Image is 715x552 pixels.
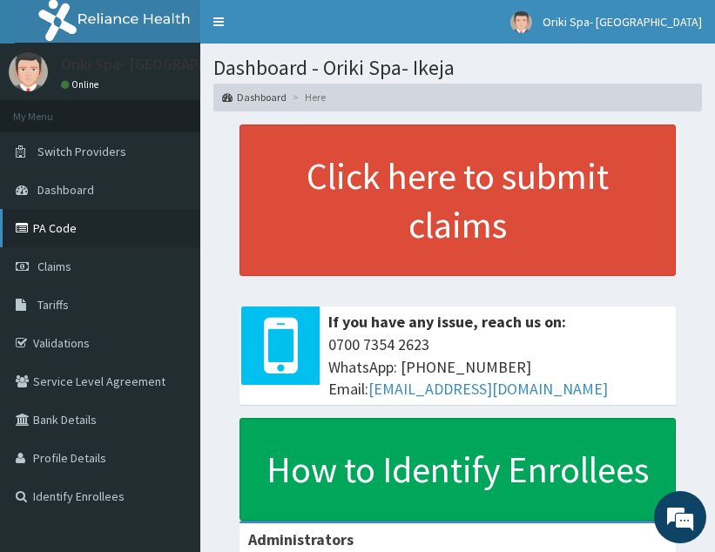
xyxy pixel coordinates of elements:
span: Oriki Spa- [GEOGRAPHIC_DATA] [543,14,702,30]
a: How to Identify Enrollees [239,418,676,521]
b: Administrators [248,529,354,549]
a: [EMAIL_ADDRESS][DOMAIN_NAME] [368,379,608,399]
span: Dashboard [37,182,94,198]
h1: Dashboard - Oriki Spa- Ikeja [213,57,702,79]
p: Oriki Spa- [GEOGRAPHIC_DATA] [61,57,273,72]
span: Claims [37,259,71,274]
a: Click here to submit claims [239,125,676,276]
li: Here [288,90,326,104]
b: If you have any issue, reach us on: [328,312,566,332]
span: Switch Providers [37,144,126,159]
img: User Image [510,11,532,33]
img: User Image [9,52,48,91]
a: Online [61,78,103,91]
span: 0700 7354 2623 WhatsApp: [PHONE_NUMBER] Email: [328,333,667,401]
span: Tariffs [37,297,69,313]
a: Dashboard [222,90,287,104]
